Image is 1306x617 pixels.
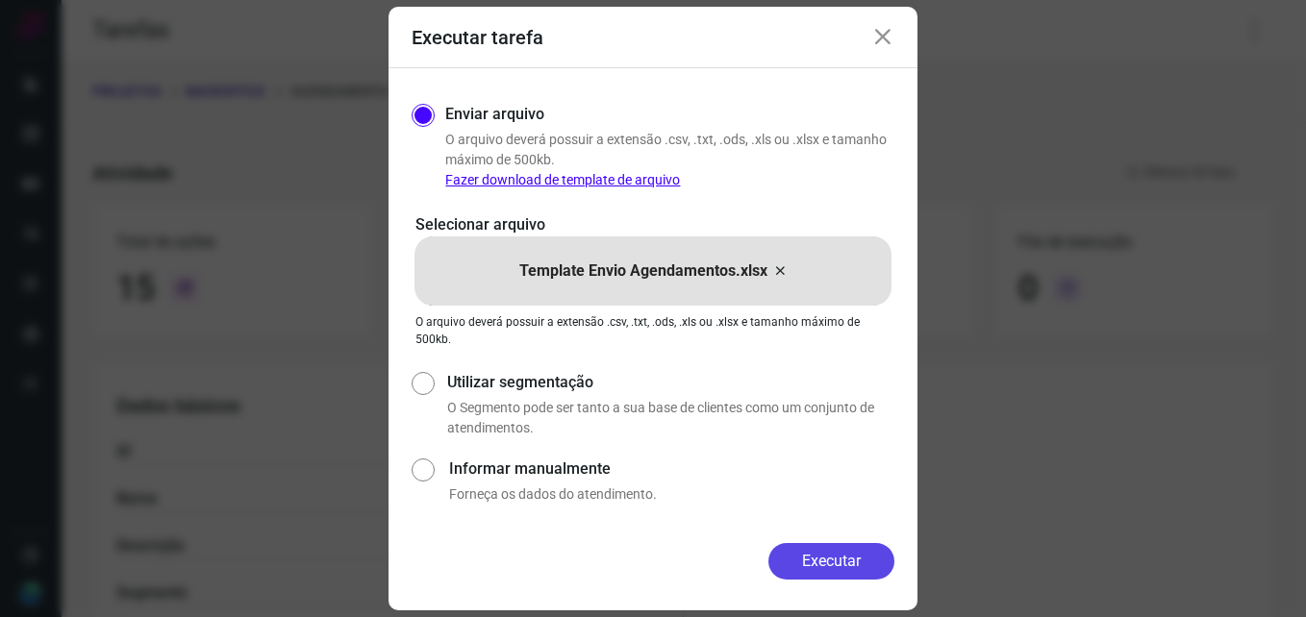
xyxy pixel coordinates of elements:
p: Forneça os dados do atendimento. [449,484,894,505]
p: O Segmento pode ser tanto a sua base de clientes como um conjunto de atendimentos. [447,398,894,438]
label: Utilizar segmentação [447,371,894,394]
h3: Executar tarefa [412,26,543,49]
p: Template Envio Agendamentos.xlsx [519,259,767,283]
label: Informar manualmente [449,457,894,481]
a: Fazer download de template de arquivo [445,172,680,187]
button: Executar [768,543,894,580]
p: O arquivo deverá possuir a extensão .csv, .txt, .ods, .xls ou .xlsx e tamanho máximo de 500kb. [415,313,891,348]
p: O arquivo deverá possuir a extensão .csv, .txt, .ods, .xls ou .xlsx e tamanho máximo de 500kb. [445,130,894,190]
label: Enviar arquivo [445,103,544,126]
p: Selecionar arquivo [415,213,891,236]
